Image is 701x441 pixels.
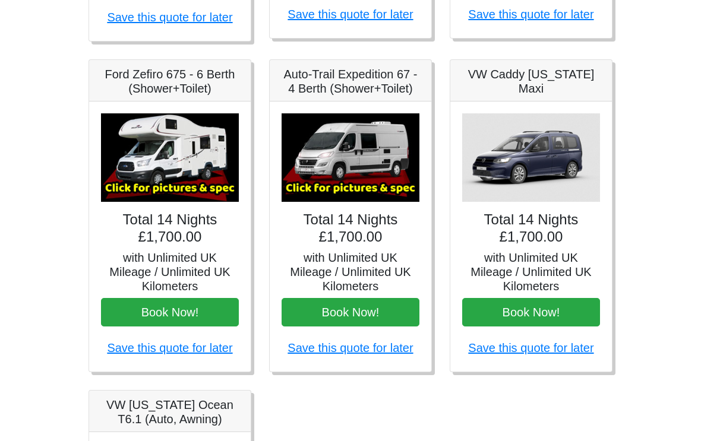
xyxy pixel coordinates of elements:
[462,251,600,294] h5: with Unlimited UK Mileage / Unlimited UK Kilometers
[288,342,413,355] a: Save this quote for later
[107,11,232,24] a: Save this quote for later
[462,68,600,96] h5: VW Caddy [US_STATE] Maxi
[462,114,600,202] img: VW Caddy California Maxi
[282,299,419,327] button: Book Now!
[101,68,239,96] h5: Ford Zefiro 675 - 6 Berth (Shower+Toilet)
[282,212,419,246] h4: Total 14 Nights £1,700.00
[462,212,600,246] h4: Total 14 Nights £1,700.00
[107,342,232,355] a: Save this quote for later
[282,68,419,96] h5: Auto-Trail Expedition 67 - 4 Berth (Shower+Toilet)
[462,299,600,327] button: Book Now!
[282,114,419,202] img: Auto-Trail Expedition 67 - 4 Berth (Shower+Toilet)
[288,8,413,21] a: Save this quote for later
[101,251,239,294] h5: with Unlimited UK Mileage / Unlimited UK Kilometers
[468,8,593,21] a: Save this quote for later
[101,114,239,202] img: Ford Zefiro 675 - 6 Berth (Shower+Toilet)
[468,342,593,355] a: Save this quote for later
[282,251,419,294] h5: with Unlimited UK Mileage / Unlimited UK Kilometers
[101,212,239,246] h4: Total 14 Nights £1,700.00
[101,299,239,327] button: Book Now!
[101,398,239,427] h5: VW [US_STATE] Ocean T6.1 (Auto, Awning)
